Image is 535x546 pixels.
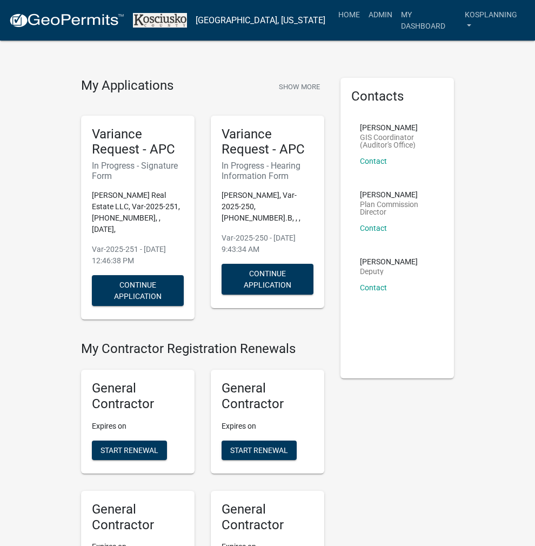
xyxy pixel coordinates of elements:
button: Start Renewal [92,441,167,460]
img: Kosciusko County, Indiana [133,13,187,28]
a: My Dashboard [397,4,460,36]
p: [PERSON_NAME] [360,258,418,265]
span: Start Renewal [230,445,288,454]
h5: Variance Request - APC [92,126,184,158]
p: [PERSON_NAME] [360,124,434,131]
a: Contact [360,157,387,165]
a: kosplanning [460,4,526,36]
h4: My Applications [81,78,173,94]
button: Show More [275,78,324,96]
a: Contact [360,224,387,232]
a: Admin [364,4,397,25]
p: Var-2025-251 - [DATE] 12:46:38 PM [92,244,184,267]
p: GIS Coordinator (Auditor's Office) [360,134,434,149]
button: Continue Application [92,275,184,306]
h5: Variance Request - APC [222,126,313,158]
p: Expires on [222,421,313,432]
button: Start Renewal [222,441,297,460]
a: [GEOGRAPHIC_DATA], [US_STATE] [196,11,325,30]
span: Start Renewal [101,445,158,454]
button: Continue Application [222,264,313,295]
h4: My Contractor Registration Renewals [81,341,324,357]
h6: In Progress - Hearing Information Form [222,161,313,181]
p: [PERSON_NAME] [360,191,434,198]
p: [PERSON_NAME] Real Estate LLC, Var-2025-251, [PHONE_NUMBER], , [DATE], [92,190,184,235]
p: Plan Commission Director [360,201,434,216]
a: Home [334,4,364,25]
h5: Contacts [351,89,443,104]
h5: General Contractor [92,381,184,412]
p: [PERSON_NAME], Var-2025-250, [PHONE_NUMBER].B, , , [222,190,313,224]
p: Var-2025-250 - [DATE] 9:43:34 AM [222,232,313,255]
h5: General Contractor [222,502,313,533]
h6: In Progress - Signature Form [92,161,184,181]
p: Expires on [92,421,184,432]
p: Deputy [360,268,418,275]
h5: General Contractor [222,381,313,412]
a: Contact [360,283,387,292]
h5: General Contractor [92,502,184,533]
